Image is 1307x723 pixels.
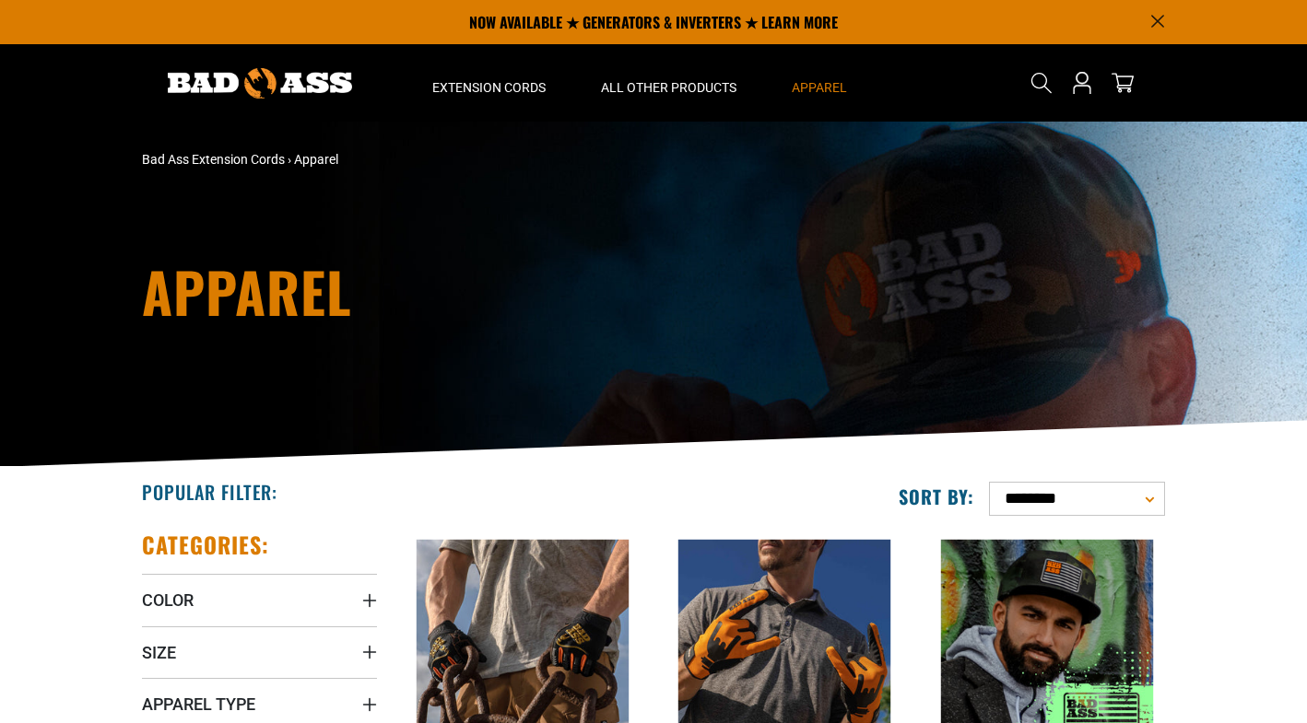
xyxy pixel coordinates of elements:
[601,79,736,96] span: All Other Products
[142,263,815,319] h1: Apparel
[142,694,255,715] span: Apparel Type
[764,44,875,122] summary: Apparel
[294,152,338,167] span: Apparel
[142,589,194,611] span: Color
[142,642,176,663] span: Size
[142,480,277,504] h2: Popular Filter:
[405,44,573,122] summary: Extension Cords
[573,44,764,122] summary: All Other Products
[168,68,352,99] img: Bad Ass Extension Cords
[1027,68,1056,98] summary: Search
[142,531,269,559] h2: Categories:
[792,79,847,96] span: Apparel
[432,79,546,96] span: Extension Cords
[288,152,291,167] span: ›
[142,574,377,625] summary: Color
[142,150,815,169] nav: breadcrumbs
[142,626,377,678] summary: Size
[142,152,285,167] a: Bad Ass Extension Cords
[899,484,974,508] label: Sort by:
